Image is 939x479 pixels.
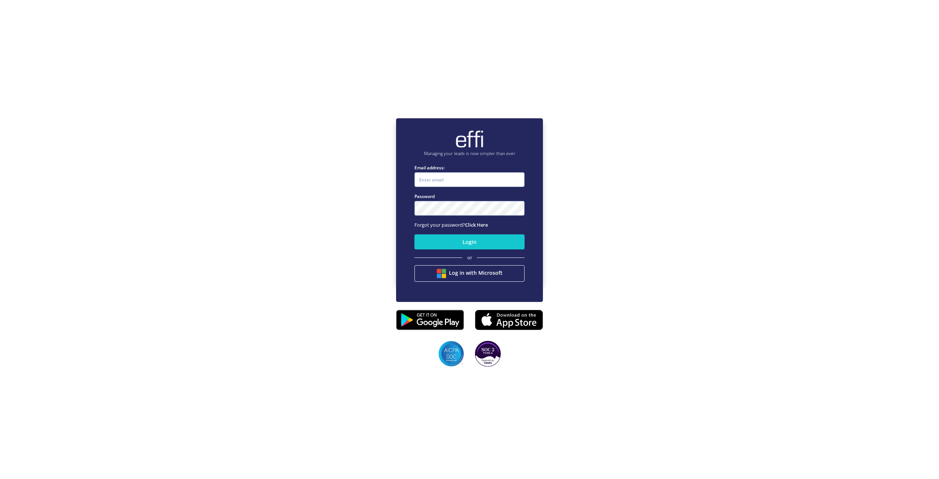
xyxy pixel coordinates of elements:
[414,164,525,171] label: Email address:
[396,305,464,335] img: playstore.0fabf2e.png
[414,150,525,157] p: Managing your leads is now simpler than ever
[465,222,488,228] a: Click Here
[414,265,525,282] button: Log in with Microsoft
[414,234,525,249] button: Login
[438,341,464,367] img: SOC2 badges
[475,307,543,332] img: appstore.8725fd3.png
[437,269,446,278] img: btn google
[455,130,484,148] img: brand-logo.ec75409.png
[467,254,472,262] span: or
[414,193,525,200] label: Password
[414,172,525,187] input: Enter email
[475,341,501,367] img: SOC2 badges
[414,222,488,228] span: Forgot your password?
